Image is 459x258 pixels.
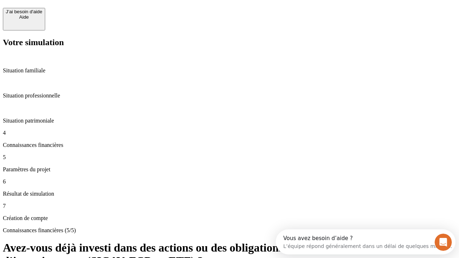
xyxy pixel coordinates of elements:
div: Ouvrir le Messenger Intercom [3,3,198,23]
p: 4 [3,130,456,136]
p: Situation familiale [3,67,456,74]
p: Résultat de simulation [3,191,456,197]
p: Connaissances financières [3,142,456,148]
button: J’ai besoin d'aideAide [3,8,45,30]
p: Création de compte [3,215,456,221]
p: Paramètres du projet [3,166,456,173]
div: J’ai besoin d'aide [6,9,42,14]
div: Vous avez besoin d’aide ? [8,6,176,12]
p: Situation professionnelle [3,92,456,99]
iframe: Intercom live chat [435,234,452,251]
p: 7 [3,203,456,209]
p: 5 [3,154,456,161]
div: Aide [6,14,42,20]
p: Situation patrimoniale [3,118,456,124]
div: L’équipe répond généralement dans un délai de quelques minutes. [8,12,176,19]
p: Connaissances financières (5/5) [3,227,456,234]
iframe: Intercom live chat discovery launcher [276,229,455,254]
p: 6 [3,178,456,185]
h2: Votre simulation [3,38,456,47]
